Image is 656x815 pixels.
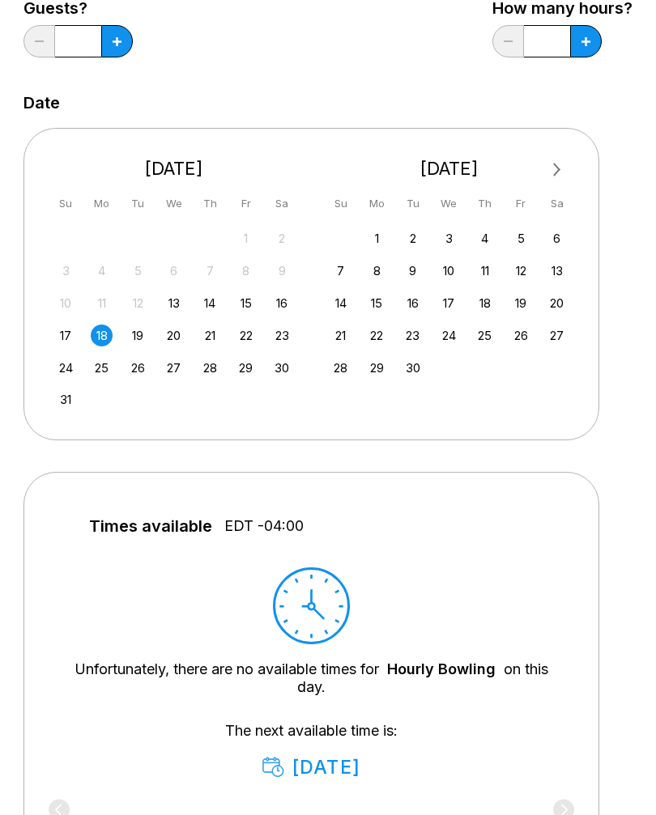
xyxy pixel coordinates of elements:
[366,193,388,214] div: Mo
[474,325,496,346] div: Choose Thursday, September 25th, 2025
[163,357,185,379] div: Choose Wednesday, August 27th, 2025
[510,260,532,282] div: Choose Friday, September 12th, 2025
[366,325,388,346] div: Choose Monday, September 22nd, 2025
[55,388,77,410] div: Choose Sunday, August 31st, 2025
[510,227,532,249] div: Choose Friday, September 5th, 2025
[474,292,496,314] div: Choose Thursday, September 18th, 2025
[235,227,257,249] div: Not available Friday, August 1st, 2025
[271,357,293,379] div: Choose Saturday, August 30th, 2025
[402,193,424,214] div: Tu
[73,660,550,696] div: Unfortunately, there are no available times for on this day.
[330,292,351,314] div: Choose Sunday, September 14th, 2025
[271,227,293,249] div: Not available Saturday, August 2nd, 2025
[366,227,388,249] div: Choose Monday, September 1st, 2025
[402,325,424,346] div: Choose Tuesday, September 23rd, 2025
[438,260,460,282] div: Choose Wednesday, September 10th, 2025
[235,357,257,379] div: Choose Friday, August 29th, 2025
[91,357,113,379] div: Choose Monday, August 25th, 2025
[91,325,113,346] div: Choose Monday, August 18th, 2025
[163,325,185,346] div: Choose Wednesday, August 20th, 2025
[271,292,293,314] div: Choose Saturday, August 16th, 2025
[402,357,424,379] div: Choose Tuesday, September 30th, 2025
[510,292,532,314] div: Choose Friday, September 19th, 2025
[127,325,149,346] div: Choose Tuesday, August 19th, 2025
[510,325,532,346] div: Choose Friday, September 26th, 2025
[271,193,293,214] div: Sa
[330,193,351,214] div: Su
[89,517,212,535] span: Times available
[127,260,149,282] div: Not available Tuesday, August 5th, 2025
[366,292,388,314] div: Choose Monday, September 15th, 2025
[55,325,77,346] div: Choose Sunday, August 17th, 2025
[127,357,149,379] div: Choose Tuesday, August 26th, 2025
[387,660,496,677] a: Hourly Bowling
[546,260,568,282] div: Choose Saturday, September 13th, 2025
[53,226,296,411] div: month 2025-08
[402,227,424,249] div: Choose Tuesday, September 2nd, 2025
[438,325,460,346] div: Choose Wednesday, September 24th, 2025
[262,756,360,779] div: [DATE]
[330,260,351,282] div: Choose Sunday, September 7th, 2025
[474,227,496,249] div: Choose Thursday, September 4th, 2025
[328,226,571,379] div: month 2025-09
[330,325,351,346] div: Choose Sunday, September 21st, 2025
[546,292,568,314] div: Choose Saturday, September 20th, 2025
[271,260,293,282] div: Not available Saturday, August 9th, 2025
[402,292,424,314] div: Choose Tuesday, September 16th, 2025
[438,227,460,249] div: Choose Wednesday, September 3rd, 2025
[127,193,149,214] div: Tu
[23,94,60,112] label: Date
[330,357,351,379] div: Choose Sunday, September 28th, 2025
[324,158,575,180] div: [DATE]
[235,325,257,346] div: Choose Friday, August 22nd, 2025
[235,292,257,314] div: Choose Friday, August 15th, 2025
[91,260,113,282] div: Not available Monday, August 4th, 2025
[163,260,185,282] div: Not available Wednesday, August 6th, 2025
[510,193,532,214] div: Fr
[546,193,568,214] div: Sa
[55,193,77,214] div: Su
[366,357,388,379] div: Choose Monday, September 29th, 2025
[163,292,185,314] div: Choose Wednesday, August 13th, 2025
[199,292,221,314] div: Choose Thursday, August 14th, 2025
[49,158,300,180] div: [DATE]
[402,260,424,282] div: Choose Tuesday, September 9th, 2025
[91,193,113,214] div: Mo
[224,517,304,535] span: EDT -04:00
[546,325,568,346] div: Choose Saturday, September 27th, 2025
[544,157,570,183] button: Next Month
[163,193,185,214] div: We
[235,260,257,282] div: Not available Friday, August 8th, 2025
[366,260,388,282] div: Choose Monday, September 8th, 2025
[55,292,77,314] div: Not available Sunday, August 10th, 2025
[199,325,221,346] div: Choose Thursday, August 21st, 2025
[199,357,221,379] div: Choose Thursday, August 28th, 2025
[199,193,221,214] div: Th
[235,193,257,214] div: Fr
[73,722,550,779] div: The next available time is:
[55,260,77,282] div: Not available Sunday, August 3rd, 2025
[91,292,113,314] div: Not available Monday, August 11th, 2025
[546,227,568,249] div: Choose Saturday, September 6th, 2025
[474,260,496,282] div: Choose Thursday, September 11th, 2025
[474,193,496,214] div: Th
[127,292,149,314] div: Not available Tuesday, August 12th, 2025
[271,325,293,346] div: Choose Saturday, August 23rd, 2025
[199,260,221,282] div: Not available Thursday, August 7th, 2025
[438,193,460,214] div: We
[438,292,460,314] div: Choose Wednesday, September 17th, 2025
[55,357,77,379] div: Choose Sunday, August 24th, 2025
